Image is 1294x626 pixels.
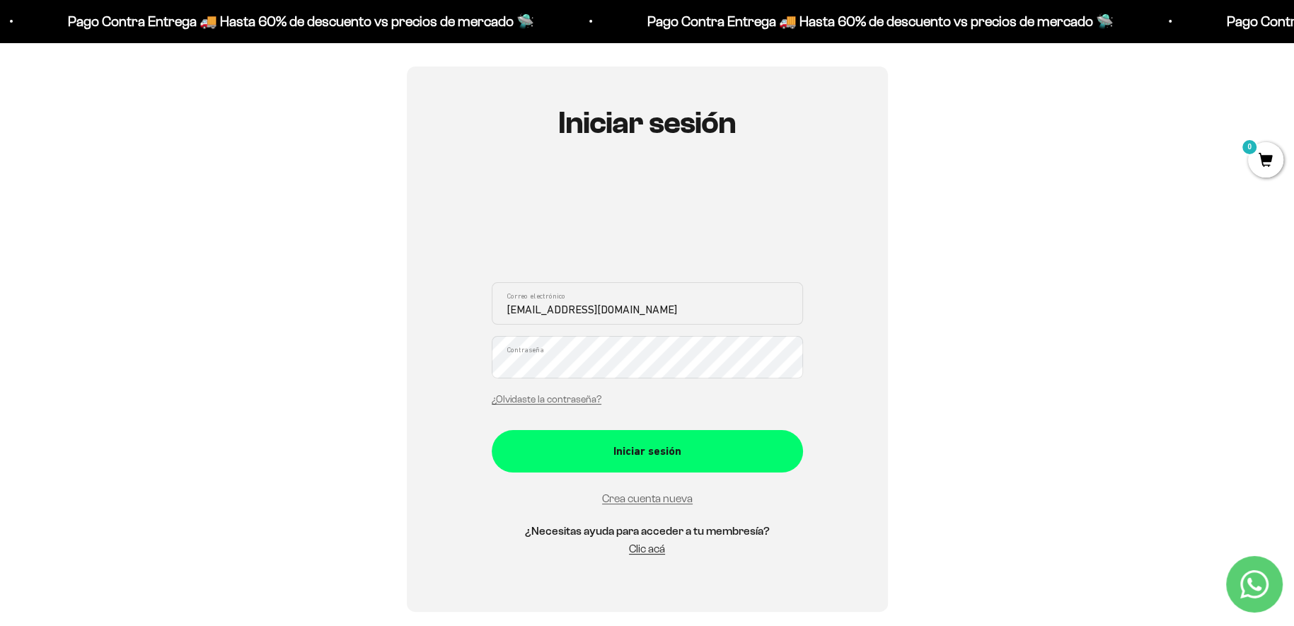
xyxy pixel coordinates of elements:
p: Pago Contra Entrega 🚚 Hasta 60% de descuento vs precios de mercado 🛸 [65,10,531,33]
a: 0 [1248,153,1283,169]
a: Crea cuenta nueva [602,492,693,504]
p: Pago Contra Entrega 🚚 Hasta 60% de descuento vs precios de mercado 🛸 [645,10,1111,33]
a: ¿Olvidaste la contraseña? [492,394,601,405]
a: Clic acá [629,543,665,555]
h5: ¿Necesitas ayuda para acceder a tu membresía? [492,522,803,540]
iframe: Social Login Buttons [492,182,803,265]
h1: Iniciar sesión [492,106,803,140]
div: Iniciar sesión [520,442,775,460]
button: Iniciar sesión [492,430,803,473]
mark: 0 [1241,139,1258,156]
